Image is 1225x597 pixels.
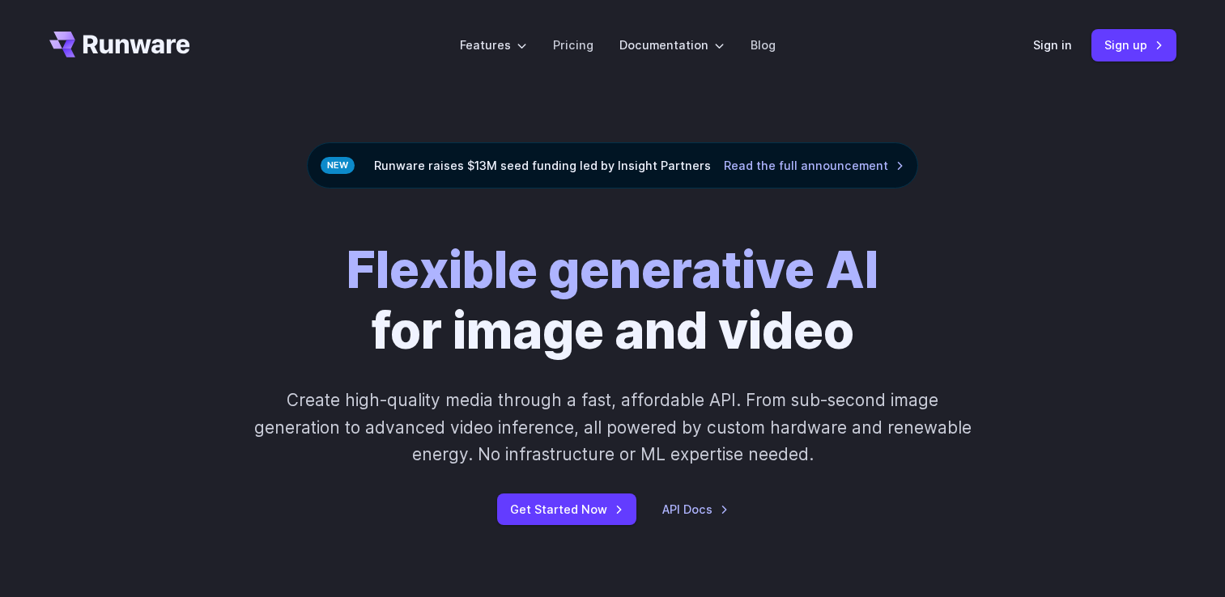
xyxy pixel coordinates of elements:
label: Features [460,36,527,54]
strong: Flexible generative AI [347,239,878,300]
p: Create high-quality media through a fast, affordable API. From sub-second image generation to adv... [252,387,973,468]
label: Documentation [619,36,725,54]
a: Sign up [1091,29,1176,61]
a: API Docs [662,500,729,519]
a: Get Started Now [497,493,636,525]
h1: for image and video [347,240,878,361]
a: Pricing [553,36,593,54]
a: Go to / [49,32,190,57]
a: Read the full announcement [724,156,904,175]
div: Runware raises $13M seed funding led by Insight Partners [307,142,918,188]
a: Sign in [1033,36,1072,54]
a: Blog [751,36,776,54]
